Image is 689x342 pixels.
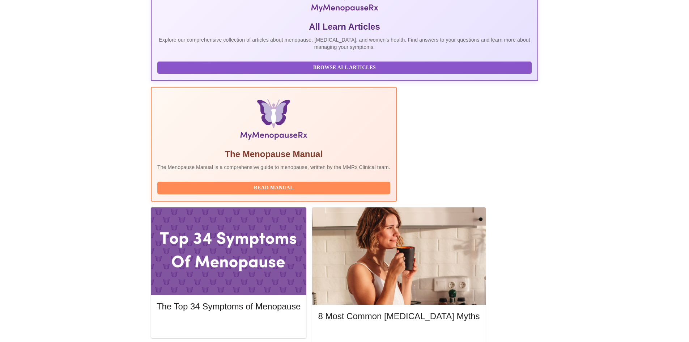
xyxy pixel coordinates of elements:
button: Read More [318,329,480,342]
button: Read Manual [157,182,390,194]
p: The Menopause Manual is a comprehensive guide to menopause, written by the MMRx Clinical team. [157,164,390,171]
a: Read More [157,321,302,328]
span: Browse All Articles [165,63,524,72]
p: Explore our comprehensive collection of articles about menopause, [MEDICAL_DATA], and women's hea... [157,36,532,51]
a: Browse All Articles [157,64,533,70]
a: Read More [318,332,481,338]
a: Read Manual [157,184,392,190]
h5: All Learn Articles [157,21,532,33]
span: Read Manual [165,183,383,193]
button: Browse All Articles [157,62,532,74]
h5: 8 Most Common [MEDICAL_DATA] Myths [318,311,480,322]
span: Read More [164,321,293,330]
h5: The Menopause Manual [157,148,390,160]
img: Menopause Manual [194,99,353,143]
h5: The Top 34 Symptoms of Menopause [157,301,301,312]
span: Read More [325,331,472,340]
button: Read More [157,319,301,332]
